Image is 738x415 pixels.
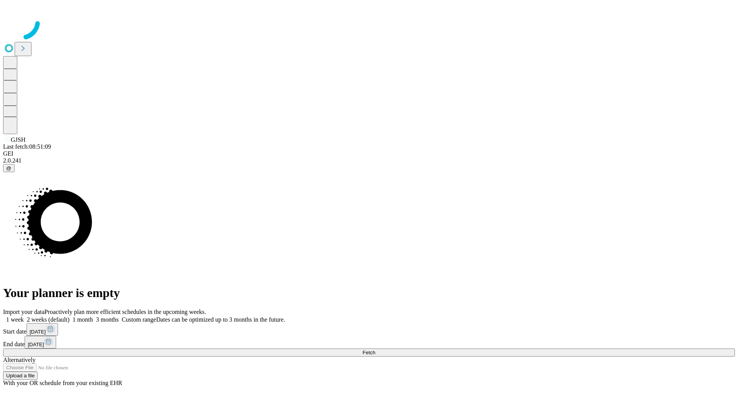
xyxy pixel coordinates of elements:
[3,309,45,315] span: Import your data
[96,316,119,323] span: 3 months
[25,336,56,349] button: [DATE]
[3,157,735,164] div: 2.0.241
[3,164,15,172] button: @
[6,165,12,171] span: @
[73,316,93,323] span: 1 month
[45,309,206,315] span: Proactively plan more efficient schedules in the upcoming weeks.
[3,143,51,150] span: Last fetch: 08:51:09
[3,150,735,157] div: GEI
[122,316,156,323] span: Custom range
[3,336,735,349] div: End date
[3,372,38,380] button: Upload a file
[3,323,735,336] div: Start date
[362,350,375,355] span: Fetch
[6,316,24,323] span: 1 week
[3,357,35,363] span: Alternatively
[156,316,285,323] span: Dates can be optimized up to 3 months in the future.
[27,323,58,336] button: [DATE]
[3,349,735,357] button: Fetch
[3,286,735,300] h1: Your planner is empty
[27,316,70,323] span: 2 weeks (default)
[11,136,25,143] span: GJSH
[30,329,46,335] span: [DATE]
[3,380,122,386] span: With your OR schedule from your existing EHR
[28,342,44,347] span: [DATE]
